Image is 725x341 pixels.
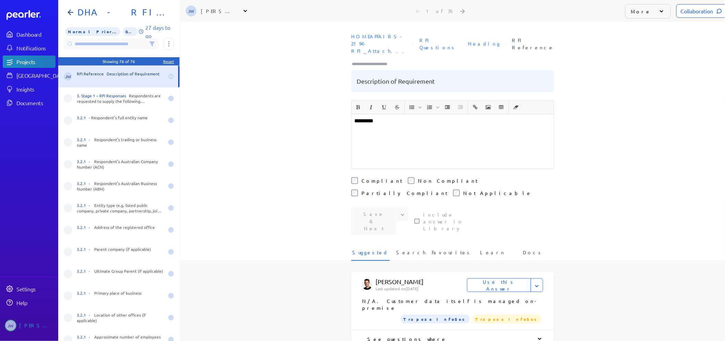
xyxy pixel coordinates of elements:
[423,211,481,232] label: This checkbox controls whether your answer will be included in the Answer Library for future use
[510,101,522,113] button: Clear Formatting
[631,8,651,15] p: More
[77,224,89,230] span: 3.2.1
[401,315,470,324] span: Trapeze InfoSec
[77,224,164,235] div: - Address of the registered office
[77,203,164,214] div: - Entity type (e.g. listed public company, private company, partnership, joint venture, consortia...
[352,101,364,113] button: Bold
[77,334,89,340] span: 3.2.1
[77,137,164,148] div: - Respondent’s trading or business name
[7,10,56,20] a: Dashboard
[16,99,55,106] div: Documents
[495,101,507,113] button: Insert table
[3,69,56,82] a: [GEOGRAPHIC_DATA]
[426,8,455,14] div: 1 of 76
[424,101,435,113] button: Insert Ordered List
[16,58,55,65] div: Projects
[77,312,89,318] span: 3.2.1
[463,190,532,196] label: Not Applicable
[376,278,477,286] p: [PERSON_NAME]
[467,278,531,292] button: Use this Answer
[472,315,542,324] span: Trapeze InfoSec
[123,27,138,36] span: 0% of Questions Completed
[406,101,418,113] button: Insert Unordered List
[480,249,505,260] span: Learn
[3,97,56,109] a: Documents
[414,219,420,224] input: This checkbox controls whether your answer will be included in the Answer Library for future use
[376,286,467,291] p: Last updated on [DATE]
[396,249,426,260] span: Search
[423,101,441,113] span: Insert Ordered List
[65,27,120,36] span: Priority
[77,71,107,76] span: RFI Reference
[77,181,89,186] span: 3.2.1
[16,299,55,306] div: Help
[442,101,453,113] button: Increase Indent
[469,101,481,113] button: Insert link
[3,56,56,68] a: Projects
[77,137,89,142] span: 3.2.1
[77,290,89,296] span: 3.2.1
[3,317,56,334] a: JW[PERSON_NAME]
[77,71,164,82] div: Description of Requirement
[145,23,174,40] p: 27 days to go
[77,115,89,120] span: 3.2.1
[163,59,174,64] div: Reset
[352,249,389,260] span: Suggested
[186,5,197,16] span: Jeremy Williams
[77,93,129,98] span: 3. Stage 1 – RFI Responses
[75,7,169,18] h1: DHA - RFI FOIP CMS Solution Information
[5,320,16,331] span: Jeremy Williams
[523,249,543,260] span: Docs
[362,297,543,311] p: N/A. Customer data itself is managed on-premise
[77,290,164,301] div: - Primary place of business
[3,28,56,40] a: Dashboard
[77,246,164,257] div: - Parent company (if applicable)
[77,115,164,126] div: - Respondent’s full entity name
[365,101,377,113] button: Italic
[77,159,89,164] span: 3.2.1
[77,268,89,274] span: 3.2.1
[357,76,435,87] pre: Description of Requirement
[406,101,423,113] span: Insert Unordered List
[77,181,164,192] div: - Respondent’s Australian Business Number (ABN)
[417,34,459,54] span: Sheet: RFI Questions
[509,34,557,54] span: Reference Number: RFI Reference
[16,86,55,93] div: Insights
[378,101,390,113] span: Underline
[391,101,403,113] button: Strike through
[418,177,478,184] label: Non Compliant
[348,30,411,57] span: Document: HOMEAFFAIRS-2194-RFI_Attachment 3_RFI Response Template_RFI Response and Solution Infor...
[16,31,55,38] div: Dashboard
[3,296,56,309] a: Help
[77,268,164,279] div: - Ultimate Group Parent (if applicable)
[3,83,56,95] a: Insights
[3,283,56,295] a: Settings
[77,159,164,170] div: - Respondent’s Australian Company Number (ACN)
[16,45,55,51] div: Notifications
[64,72,72,81] span: Jeremy Williams
[77,203,89,208] span: 3.2.1
[16,285,55,292] div: Settings
[103,59,135,64] div: Showing 76 of 76
[454,101,467,113] span: Decrease Indent
[432,249,472,260] span: Favourites
[16,72,67,79] div: [GEOGRAPHIC_DATA]
[77,246,89,252] span: 3.2.1
[482,101,494,113] span: Insert Image
[3,42,56,54] a: Notifications
[351,61,394,68] input: Type here to add tags
[465,37,503,50] span: Section: Heading
[361,177,402,184] label: Compliant
[77,93,164,104] div: Respondents are requested to supply the following information:
[19,320,53,331] div: [PERSON_NAME]
[201,8,235,14] div: [PERSON_NAME]
[361,190,447,196] label: Partially Compliant
[531,278,543,292] button: Expand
